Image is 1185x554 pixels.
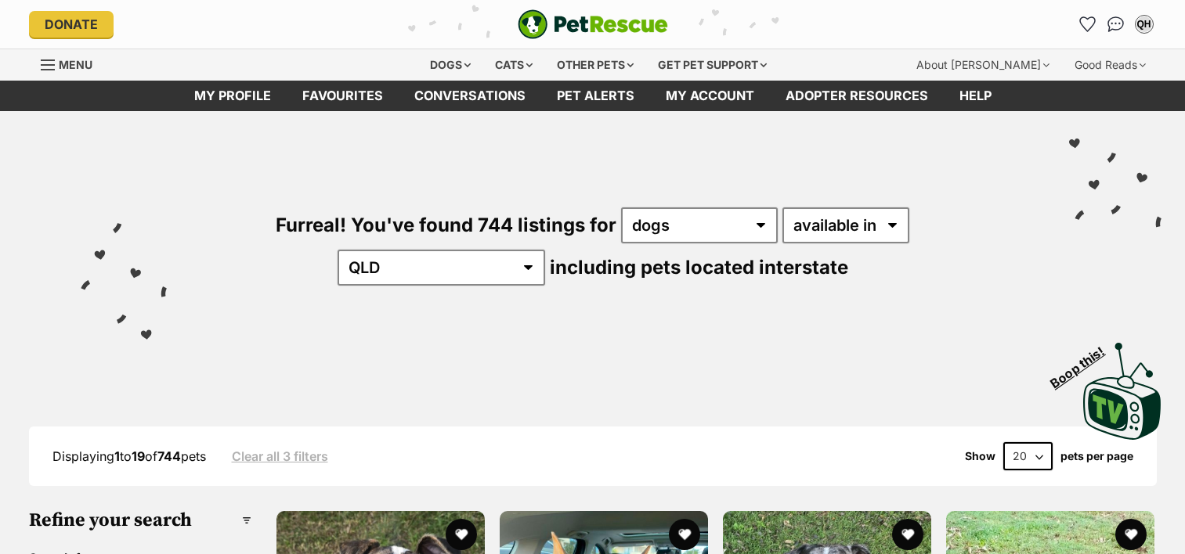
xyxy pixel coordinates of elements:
img: chat-41dd97257d64d25036548639549fe6c8038ab92f7586957e7f3b1b290dea8141.svg [1107,16,1124,32]
img: logo-e224e6f780fb5917bec1dbf3a21bbac754714ae5b6737aabdf751b685950b380.svg [518,9,668,39]
strong: 19 [132,448,145,464]
a: PetRescue [518,9,668,39]
div: QH [1136,16,1152,32]
button: My account [1132,12,1157,37]
button: favourite [892,519,923,550]
span: Boop this! [1048,334,1120,390]
a: Donate [29,11,114,38]
a: My account [650,81,770,111]
img: PetRescue TV logo [1083,343,1162,440]
ul: Account quick links [1075,12,1157,37]
a: Favourites [287,81,399,111]
span: Displaying to of pets [52,448,206,464]
span: including pets located interstate [550,256,848,279]
a: Menu [41,49,103,77]
a: Boop this! [1083,329,1162,443]
label: pets per page [1060,450,1133,462]
div: About [PERSON_NAME] [905,49,1060,81]
span: Furreal! You've found 744 listings for [276,214,616,236]
a: My profile [179,81,287,111]
h3: Refine your search [29,509,252,531]
a: Adopter resources [770,81,944,111]
button: favourite [669,519,700,550]
div: Cats [484,49,544,81]
a: Help [944,81,1007,111]
span: Menu [59,58,92,71]
a: Pet alerts [541,81,650,111]
div: Dogs [419,49,482,81]
a: conversations [399,81,541,111]
div: Get pet support [647,49,778,81]
strong: 1 [114,448,120,464]
a: Conversations [1104,12,1129,37]
div: Good Reads [1064,49,1157,81]
button: favourite [1116,519,1147,550]
div: Other pets [546,49,645,81]
button: favourite [446,519,477,550]
strong: 744 [157,448,181,464]
a: Favourites [1075,12,1100,37]
a: Clear all 3 filters [232,449,328,463]
span: Show [965,450,995,462]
